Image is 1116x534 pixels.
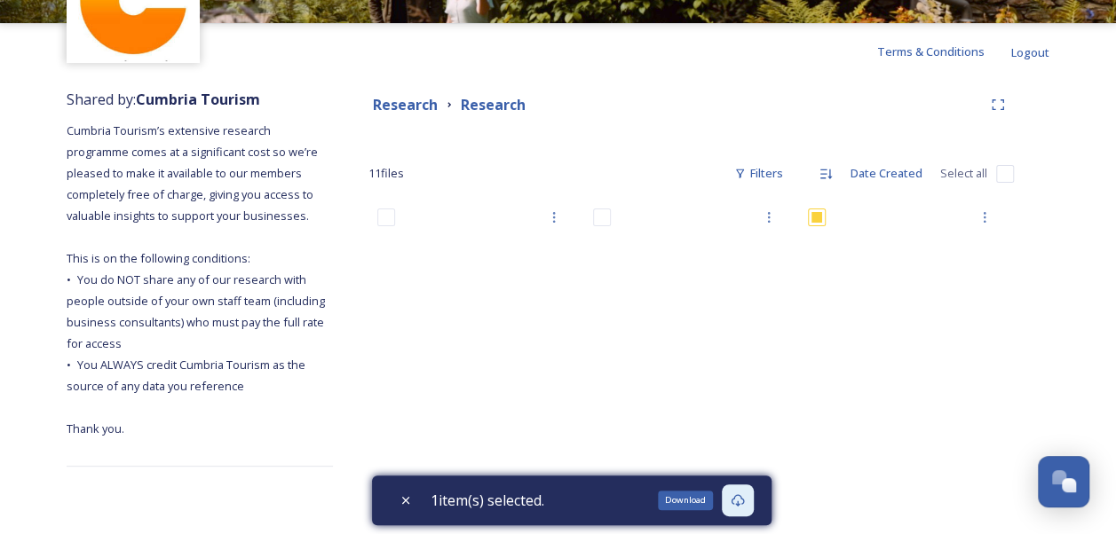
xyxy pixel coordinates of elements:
a: Terms & Conditions [877,41,1011,62]
span: 1 item(s) selected. [431,490,544,511]
span: Logout [1011,44,1049,60]
div: Date Created [842,156,931,191]
span: 11 file s [368,165,404,182]
span: Shared by: [67,90,260,109]
strong: Research [373,95,438,114]
div: Download [658,491,713,510]
strong: Research [461,95,526,114]
span: Cumbria Tourism’s extensive research programme comes at a significant cost so we’re pleased to ma... [67,122,328,436]
button: Open Chat [1038,456,1089,507]
div: Filters [725,156,792,191]
strong: Cumbria Tourism [136,90,260,109]
span: Terms & Conditions [877,43,985,59]
span: Select all [940,165,987,182]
